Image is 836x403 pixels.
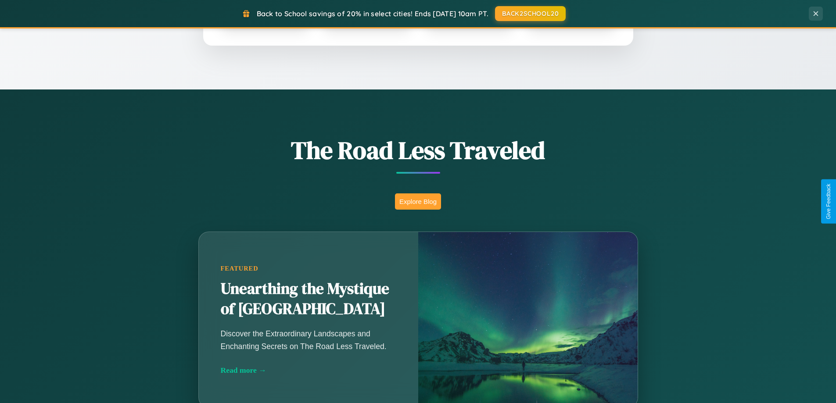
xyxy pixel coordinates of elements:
[495,6,566,21] button: BACK2SCHOOL20
[395,193,441,210] button: Explore Blog
[155,133,682,167] h1: The Road Less Traveled
[221,366,396,375] div: Read more →
[825,184,832,219] div: Give Feedback
[257,9,488,18] span: Back to School savings of 20% in select cities! Ends [DATE] 10am PT.
[221,279,396,319] h2: Unearthing the Mystique of [GEOGRAPHIC_DATA]
[221,265,396,272] div: Featured
[221,328,396,352] p: Discover the Extraordinary Landscapes and Enchanting Secrets on The Road Less Traveled.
